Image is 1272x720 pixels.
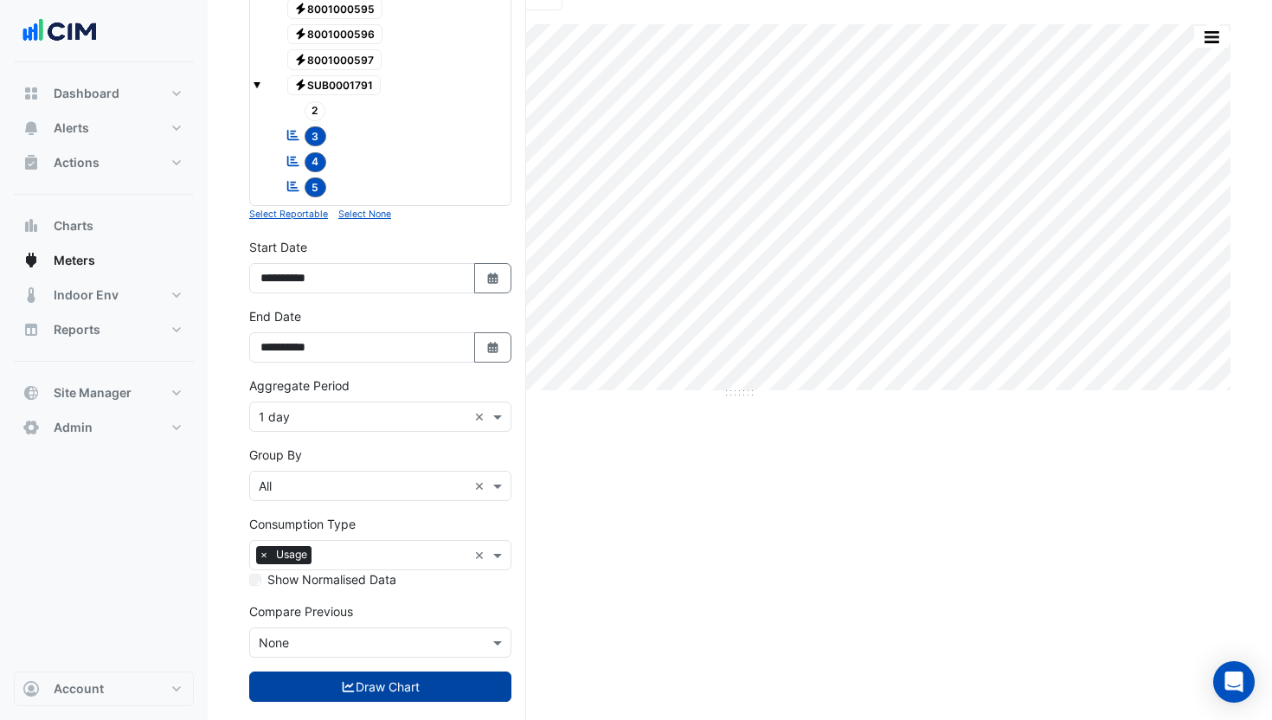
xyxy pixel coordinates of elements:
span: Meters [54,252,95,269]
small: Select None [338,209,391,220]
fa-icon: Electricity [294,79,307,92]
span: Alerts [54,119,89,137]
fa-icon: Reportable [286,179,301,194]
button: Draw Chart [249,672,511,702]
button: Select Reportable [249,206,328,222]
button: Indoor Env [14,278,194,312]
app-icon: Alerts [22,119,40,137]
small: Select Reportable [249,209,328,220]
label: Consumption Type [249,515,356,533]
app-icon: Charts [22,217,40,235]
span: × [256,546,272,563]
button: Admin [14,410,194,445]
span: Indoor Env [54,286,119,304]
label: Group By [249,446,302,464]
fa-icon: Electricity [294,2,307,15]
span: Clear [474,477,489,495]
span: Clear [474,546,489,564]
button: Charts [14,209,194,243]
label: Show Normalised Data [267,570,396,588]
span: Site Manager [54,384,132,402]
button: More Options [1194,26,1229,48]
span: Usage [272,546,312,563]
span: Admin [54,419,93,436]
fa-icon: Reportable [286,153,301,168]
app-icon: Meters [22,252,40,269]
button: Dashboard [14,76,194,111]
button: Alerts [14,111,194,145]
span: Charts [54,217,93,235]
span: Clear [474,408,489,426]
span: 8001000597 [287,49,382,70]
span: 2 [305,101,326,121]
fa-icon: Select Date [485,271,501,286]
app-icon: Indoor Env [22,286,40,304]
fa-icon: Electricity [294,28,307,41]
span: 8001000596 [287,24,383,45]
div: Open Intercom Messenger [1213,661,1255,703]
button: Account [14,672,194,706]
span: 4 [305,152,327,172]
app-icon: Reports [22,321,40,338]
app-icon: Site Manager [22,384,40,402]
label: Aggregate Period [249,376,350,395]
span: Reports [54,321,100,338]
app-icon: Actions [22,154,40,171]
fa-icon: Reportable [286,128,301,143]
span: 5 [305,177,327,197]
span: Actions [54,154,100,171]
span: 3 [305,126,327,146]
span: Account [54,680,104,697]
button: Meters [14,243,194,278]
button: Site Manager [14,376,194,410]
button: Reports [14,312,194,347]
label: End Date [249,307,301,325]
label: Compare Previous [249,602,353,620]
app-icon: Admin [22,419,40,436]
fa-icon: Select Date [485,340,501,355]
span: Dashboard [54,85,119,102]
img: Company Logo [21,14,99,48]
fa-icon: Electricity [294,53,307,66]
button: Actions [14,145,194,180]
button: Select None [338,206,391,222]
app-icon: Dashboard [22,85,40,102]
span: SUB0001791 [287,75,382,96]
label: Start Date [249,238,307,256]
